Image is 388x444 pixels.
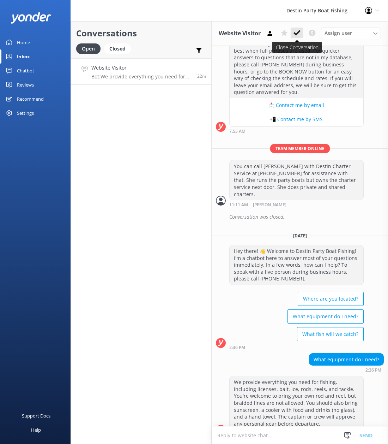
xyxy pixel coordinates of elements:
[253,203,286,207] span: [PERSON_NAME]
[22,409,50,423] div: Support Docs
[91,64,192,72] h4: Website Visitor
[229,203,248,207] strong: 11:11 AM
[289,233,311,239] span: [DATE]
[325,29,352,37] span: Assign user
[17,64,34,78] div: Chatbot
[17,49,30,64] div: Inbox
[309,367,384,372] div: Oct 01 2025 02:36pm (UTC -05:00) America/Cancun
[17,92,44,106] div: Recommend
[230,160,363,200] div: You can call [PERSON_NAME] with Destin Charter Service at [PHONE_NUMBER] for assistance with that...
[104,45,134,52] a: Closed
[229,345,364,350] div: Oct 01 2025 02:36pm (UTC -05:00) America/Cancun
[71,58,211,85] a: Website VisitorBot:We provide everything you need for fishing, including licenses, bait, ice, rod...
[76,26,206,40] h2: Conversations
[91,73,192,80] p: Bot: We provide everything you need for fishing, including licenses, bait, ice, rods, reels, and ...
[309,354,383,366] div: What equipment do I need?
[287,309,364,324] button: What equipment do I need?
[365,368,381,372] strong: 2:36 PM
[216,211,384,223] div: 2025-09-30T16:11:27.587
[17,106,34,120] div: Settings
[31,423,41,437] div: Help
[230,245,363,285] div: Hey there! 👋 Welcome to Destin Party Boat Fishing! I'm a chatbot here to answer most of your ques...
[230,112,363,126] button: 📲 Contact me by SMS
[270,144,330,153] span: Team member online
[17,35,30,49] div: Home
[17,78,34,92] div: Reviews
[230,98,363,112] button: 📩 Contact me by email
[219,29,261,38] h3: Website Visitor
[230,376,363,430] div: We provide everything you need for fishing, including licenses, bait, ice, rods, reels, and tackl...
[298,292,364,306] button: Where are you located?
[11,12,51,24] img: yonder-white-logo.png
[229,345,245,350] strong: 2:36 PM
[229,211,384,223] div: Conversation was closed.
[76,43,101,54] div: Open
[230,31,363,98] div: ⚡ I don't have an answer for that in my knowledge base. Please try and rephrase your question, I ...
[104,43,131,54] div: Closed
[229,129,364,134] div: Sep 30 2025 07:55am (UTC -05:00) America/Cancun
[76,45,104,52] a: Open
[297,327,364,341] button: What fish will we catch?
[197,73,206,79] span: Oct 01 2025 02:36pm (UTC -05:00) America/Cancun
[229,202,364,207] div: Sep 30 2025 11:11am (UTC -05:00) America/Cancun
[229,129,245,134] strong: 7:55 AM
[321,28,381,39] div: Assign User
